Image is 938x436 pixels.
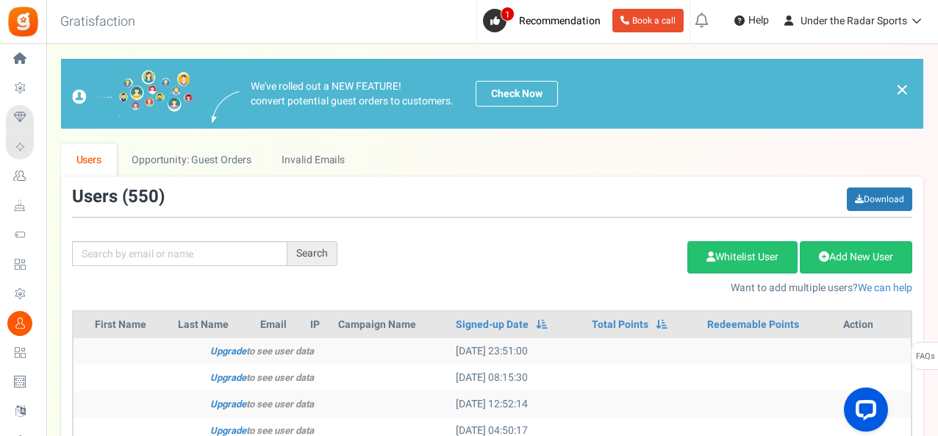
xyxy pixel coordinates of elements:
[304,312,332,338] th: IP
[837,312,911,338] th: Action
[895,81,909,99] a: ×
[332,312,450,338] th: Campaign Name
[210,371,246,385] a: Upgrade
[44,7,151,37] h3: Gratisfaction
[89,312,172,338] th: First Name
[359,281,912,296] p: Want to add multiple users?
[728,9,775,32] a: Help
[7,5,40,38] img: Gratisfaction
[687,241,798,274] a: Whitelist User
[72,241,287,266] input: Search by email or name
[254,312,304,338] th: Email
[801,13,907,29] span: Under the Radar Sports
[858,280,912,296] a: We can help
[519,13,601,29] span: Recommendation
[210,344,246,358] a: Upgrade
[267,143,360,176] a: Invalid Emails
[210,397,246,411] a: Upgrade
[592,318,648,332] a: Total Points
[800,241,912,274] a: Add New User
[210,397,314,411] i: to see user data
[847,187,912,211] a: Download
[450,338,586,365] td: [DATE] 23:51:00
[612,9,684,32] a: Book a call
[915,343,935,371] span: FAQs
[476,81,558,107] a: Check Now
[456,318,529,332] a: Signed-up Date
[287,241,337,266] div: Search
[251,79,454,109] p: We've rolled out a NEW FEATURE! convert potential guest orders to customers.
[72,187,165,207] h3: Users ( )
[172,312,254,338] th: Last Name
[450,365,586,391] td: [DATE] 08:15:30
[61,143,117,176] a: Users
[450,391,586,418] td: [DATE] 12:52:14
[501,7,515,21] span: 1
[212,91,240,123] img: images
[210,371,314,385] i: to see user data
[117,143,266,176] a: Opportunity: Guest Orders
[483,9,606,32] a: 1 Recommendation
[707,318,799,332] a: Redeemable Points
[210,344,314,358] i: to see user data
[72,70,193,118] img: images
[745,13,769,28] span: Help
[128,184,159,210] span: 550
